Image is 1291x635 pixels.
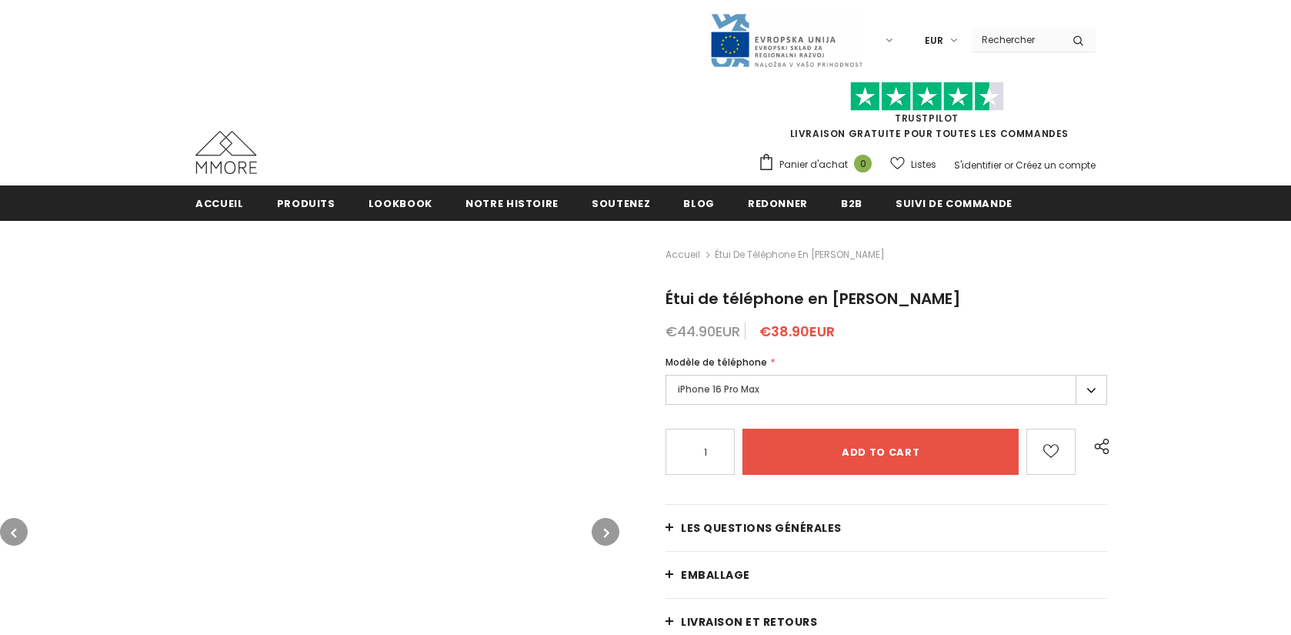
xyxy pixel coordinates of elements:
span: Étui de téléphone en [PERSON_NAME] [666,288,961,309]
span: Listes [911,157,936,172]
span: Livraison et retours [681,614,817,630]
span: €44.90EUR [666,322,740,341]
a: Redonner [748,185,808,220]
a: S'identifier [954,159,1002,172]
span: €38.90EUR [759,322,835,341]
span: Suivi de commande [896,196,1012,211]
span: Redonner [748,196,808,211]
a: soutenez [592,185,650,220]
img: Faites confiance aux étoiles pilotes [850,82,1004,112]
a: EMBALLAGE [666,552,1107,598]
span: LIVRAISON GRATUITE POUR TOUTES LES COMMANDES [758,89,1096,140]
span: Les questions générales [681,520,842,536]
span: Panier d'achat [779,157,848,172]
span: 0 [854,155,872,172]
a: Produits [277,185,335,220]
a: Javni Razpis [709,33,863,46]
a: Lookbook [369,185,432,220]
span: EMBALLAGE [681,567,750,583]
a: Accueil [666,246,700,264]
a: Blog [683,185,715,220]
a: Créez un compte [1016,159,1096,172]
a: Les questions générales [666,505,1107,551]
a: TrustPilot [895,112,959,125]
span: Produits [277,196,335,211]
span: Blog [683,196,715,211]
span: Étui de téléphone en [PERSON_NAME] [715,246,885,264]
span: Modèle de téléphone [666,356,767,369]
span: soutenez [592,196,650,211]
a: Panier d'achat 0 [758,153,879,176]
input: Search Site [972,28,1061,51]
a: Listes [890,151,936,178]
input: Add to cart [742,429,1019,475]
span: Notre histoire [465,196,559,211]
span: EUR [925,33,943,48]
span: Accueil [195,196,244,211]
span: B2B [841,196,862,211]
a: Suivi de commande [896,185,1012,220]
span: or [1004,159,1013,172]
span: Lookbook [369,196,432,211]
label: iPhone 16 Pro Max [666,375,1107,405]
a: Accueil [195,185,244,220]
a: Notre histoire [465,185,559,220]
img: Javni Razpis [709,12,863,69]
a: B2B [841,185,862,220]
img: Cas MMORE [195,131,257,174]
